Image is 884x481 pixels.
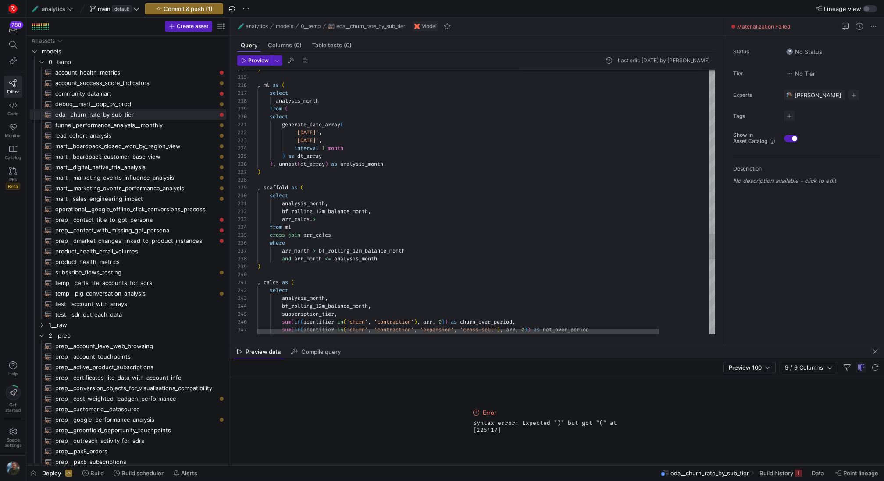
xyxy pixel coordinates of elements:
a: prep__google_performance_analysis​​​​​​​​​​ [30,414,226,425]
span: Get started [5,402,21,413]
span: models [276,23,293,29]
a: mart__sales_engineering_impact​​​​​​​​​​ [30,193,226,204]
span: join [288,232,300,239]
div: Press SPACE to select this row. [30,36,226,46]
div: 228 [237,176,247,184]
a: Catalog [4,142,22,164]
span: from [270,224,282,231]
div: 243 [237,294,247,302]
a: community_datamart​​​​​​​​​​ [30,88,226,99]
span: Beta [6,183,20,190]
div: Press SPACE to select this row. [30,309,226,320]
span: identifier [303,318,334,325]
img: undefined [414,24,420,29]
span: sum [282,318,291,325]
span: 'contraction' [374,318,414,325]
span: subscription_tier [282,310,334,317]
a: prep__pax8_orders​​​​​​​​​​ [30,446,226,456]
span: Create asset [177,23,208,29]
span: generate_date_array [282,121,340,128]
a: eda__churn_rate_by_sub_tier​​​​​​​​​​ [30,109,226,120]
div: 237 [237,247,247,255]
span: Build scheduler [121,470,164,477]
button: 9 / 9 Columns [779,362,838,373]
div: All assets [32,38,55,44]
span: Alerts [181,470,197,477]
span: prep__account_touchpoints​​​​​​​​​​ [55,352,216,362]
span: , [334,310,337,317]
span: Columns [268,43,302,48]
span: prep__contact_with_missing_gpt_persona​​​​​​​​​​ [55,225,216,235]
span: prep__cost_weighted_leadgen_performance​​​​​​​​​​ [55,394,216,404]
span: , [257,184,260,191]
span: Preview 100 [729,364,762,371]
span: arr_month [294,255,322,262]
a: prep__contact_title_to_gpt_persona​​​​​​​​​​ [30,214,226,225]
div: 226 [237,160,247,168]
span: prep__pax8_orders​​​​​​​​​​ [55,446,216,456]
span: . [310,216,313,223]
span: 1__raw [49,320,225,330]
span: as [282,279,288,286]
span: where [270,239,285,246]
div: 224 [237,144,247,152]
span: and [282,255,291,262]
button: Commit & push (1) [145,3,223,14]
span: (0) [294,43,302,48]
span: ( [300,318,303,325]
a: Editor [4,76,22,98]
div: Press SPACE to select this row. [30,67,226,78]
a: prep__contact_with_missing_gpt_persona​​​​​​​​​​ [30,225,226,235]
span: , [273,160,276,167]
span: community_datamart​​​​​​​​​​ [55,89,216,99]
span: ) [257,263,260,270]
div: Press SPACE to select this row. [30,267,226,278]
span: Monitor [5,133,21,138]
span: as [291,184,297,191]
div: 217 [237,89,247,97]
span: ) [414,318,417,325]
img: No tier [786,70,793,77]
span: ( [291,279,294,286]
div: 227 [237,168,247,176]
span: Build [90,470,104,477]
span: dt_array [300,160,325,167]
button: Create asset [165,21,212,32]
span: ( [285,105,288,112]
span: scaffold [264,184,288,191]
span: Lineage view [824,5,861,12]
button: Data [808,466,830,481]
span: prep__active_product_subscriptions​​​​​​​​​​ [55,362,216,372]
p: No description available - click to edit [733,177,880,184]
span: bf_rolling_12m_balance_month [319,247,405,254]
span: , [257,279,260,286]
a: PRsBeta [4,164,22,193]
button: 🧪analytics [235,21,270,32]
div: 239 [237,263,247,271]
span: , [432,318,435,325]
a: account_health_metrics​​​​​​​​​​ [30,67,226,78]
span: analytics [42,5,65,12]
span: , [368,318,371,325]
a: prep__certificates_lite_data_with_account_info​​​​​​​​​​ [30,372,226,383]
div: 242 [237,286,247,294]
div: Press SPACE to select this row. [30,57,226,67]
span: account_success_score_indicators​​​​​​​​​​ [55,78,216,88]
span: , [368,208,371,215]
div: 788 [10,21,23,29]
span: Code [7,111,18,116]
div: Press SPACE to select this row. [30,278,226,288]
a: https://storage.googleapis.com/y42-prod-data-exchange/images/C0c2ZRu8XU2mQEXUlKrTCN4i0dD3czfOt8UZ... [4,1,22,16]
a: product_health_metrics​​​​​​​​​​ [30,257,226,267]
a: test__account_with_arrays​​​​​​​​​​ [30,299,226,309]
span: , [417,318,420,325]
span: test__account_with_arrays​​​​​​​​​​ [55,299,216,309]
div: 218 [237,97,247,105]
span: 🧪 [238,23,244,29]
div: Press SPACE to select this row. [30,299,226,309]
a: lead_cohort_analysis​​​​​​​​​​ [30,130,226,141]
span: eda__churn_rate_by_sub_tier [336,23,405,29]
span: PRs [9,177,17,182]
span: main [98,5,110,12]
span: Tags [733,113,777,119]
